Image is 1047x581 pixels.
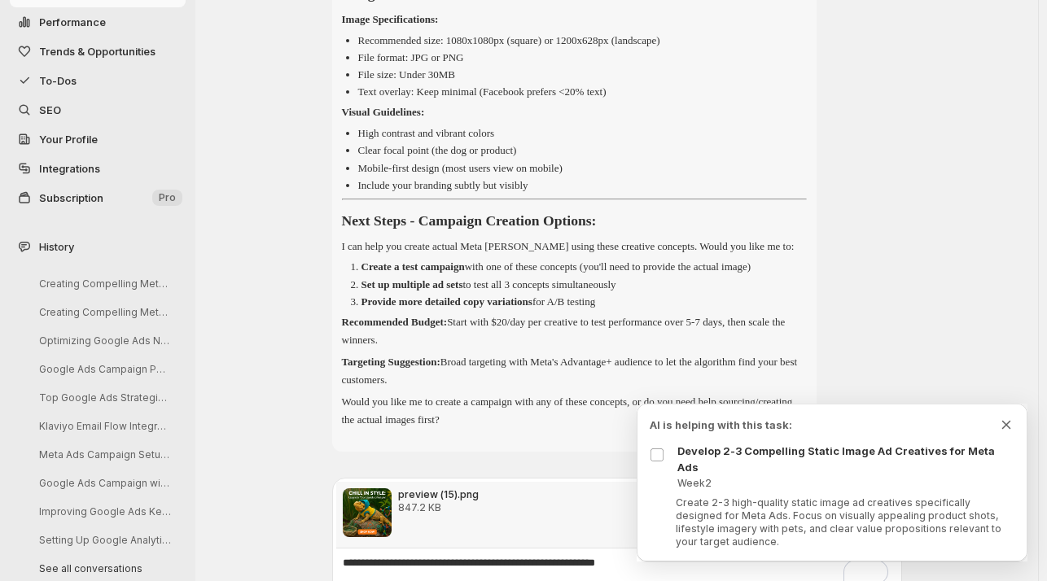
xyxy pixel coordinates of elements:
[26,556,181,581] button: See all conversations
[342,238,807,256] p: I can help you create actual Meta [PERSON_NAME] using these creative concepts. Would you like me to:
[39,191,103,204] span: Subscription
[26,299,181,325] button: Creating Compelling Meta Ad Creatives
[39,133,98,146] span: Your Profile
[343,488,392,537] img: preview (15).png
[10,7,186,37] button: Performance
[342,106,425,118] strong: Visual Guidelines:
[342,353,807,389] p: Broad targeting with Meta's Advantage+ audience to let the algorithm find your best customers.
[39,103,61,116] span: SEO
[361,295,532,308] strong: Provide more detailed copy variations
[361,260,751,273] p: with one of these concepts (you'll need to provide the actual image)
[677,443,1014,475] p: Develop 2-3 Compelling Static Image Ad Creatives for Meta Ads
[398,488,869,501] p: preview (15).png
[676,496,1014,548] p: Create 2-3 high-quality static image ad creatives specifically designed for Meta Ads. Focus on vi...
[26,442,181,467] button: Meta Ads Campaign Setup from Shopify
[342,13,439,25] strong: Image Specifications:
[358,68,456,81] p: File size: Under 30MB
[361,295,596,308] p: for A/B testing
[159,191,176,204] span: Pro
[358,51,464,63] p: File format: JPG or PNG
[26,385,181,410] button: Top Google Ads Strategies in Pet Supplies
[398,501,869,514] p: 847.2 KB
[10,124,186,154] a: Your Profile
[26,271,181,296] button: Creating Compelling Meta Ads Creatives
[10,95,186,124] a: SEO
[677,477,1014,490] p: Week 2
[26,470,181,496] button: Google Ads Campaign with Shopify Product
[26,328,181,353] button: Optimizing Google Ads Negative Keywords
[358,85,607,98] p: Text overlay: Keep minimal (Facebook prefers <20% text)
[39,74,77,87] span: To-Dos
[10,37,186,66] button: Trends & Opportunities
[358,34,660,46] p: Recommended size: 1080x1080px (square) or 1200x628px (landscape)
[10,183,186,212] button: Subscription
[342,316,448,328] strong: Recommended Budget:
[39,45,156,58] span: Trends & Opportunities
[26,527,181,553] button: Setting Up Google Analytics Goals
[361,260,465,273] strong: Create a test campaign
[342,356,440,368] strong: Targeting Suggestion:
[358,162,563,174] p: Mobile-first design (most users view on mobile)
[998,417,1014,433] button: Dismiss todo indicator
[361,278,616,290] p: to test all 3 concepts simultaneously
[361,278,463,290] strong: Set up multiple ad sets
[358,179,528,191] p: Include your branding subtly but visibly
[342,313,807,349] p: Start with $20/day per creative to test performance over 5-7 days, then scale the winners.
[342,393,807,429] p: Would you like me to create a campaign with any of these concepts, or do you need help sourcing/c...
[358,127,495,139] p: High contrast and vibrant colors
[39,15,106,28] span: Performance
[39,238,74,255] span: History
[342,212,597,229] strong: Next Steps - Campaign Creation Options:
[26,413,181,439] button: Klaviyo Email Flow Integration Issues
[39,162,100,175] span: Integrations
[26,499,181,524] button: Improving Google Ads Keyword Strategy
[26,356,181,382] button: Google Ads Campaign Performance Analysis
[10,66,186,95] button: To-Dos
[358,144,517,156] p: Clear focal point (the dog or product)
[650,417,998,433] p: AI is helping with this task:
[10,154,186,183] a: Integrations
